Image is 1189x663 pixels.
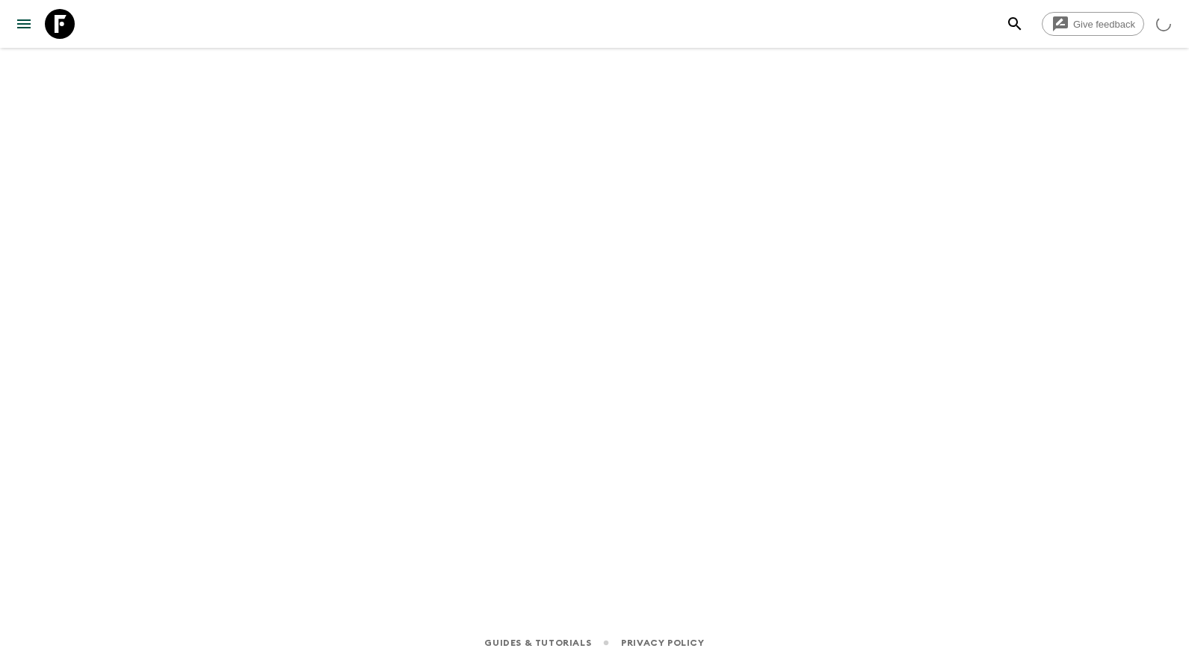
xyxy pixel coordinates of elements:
[1065,19,1143,30] span: Give feedback
[9,9,39,39] button: menu
[1042,12,1144,36] a: Give feedback
[484,635,591,651] a: Guides & Tutorials
[1000,9,1030,39] button: search adventures
[621,635,704,651] a: Privacy Policy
